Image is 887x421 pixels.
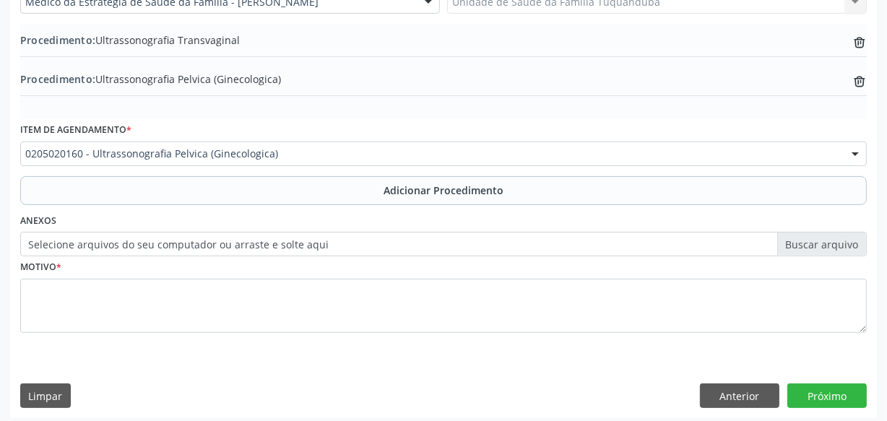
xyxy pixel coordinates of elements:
button: Anterior [700,383,779,408]
label: Item de agendamento [20,119,131,142]
span: Procedimento: [20,33,95,47]
span: Ultrassonografia Transvaginal [20,32,240,48]
button: Adicionar Procedimento [20,176,867,205]
span: Ultrassonografia Pelvica (Ginecologica) [20,71,281,87]
label: Anexos [20,210,56,233]
button: Próximo [787,383,867,408]
label: Motivo [20,256,61,279]
span: Procedimento: [20,72,95,86]
span: Adicionar Procedimento [384,183,503,198]
span: 0205020160 - Ultrassonografia Pelvica (Ginecologica) [25,147,837,161]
